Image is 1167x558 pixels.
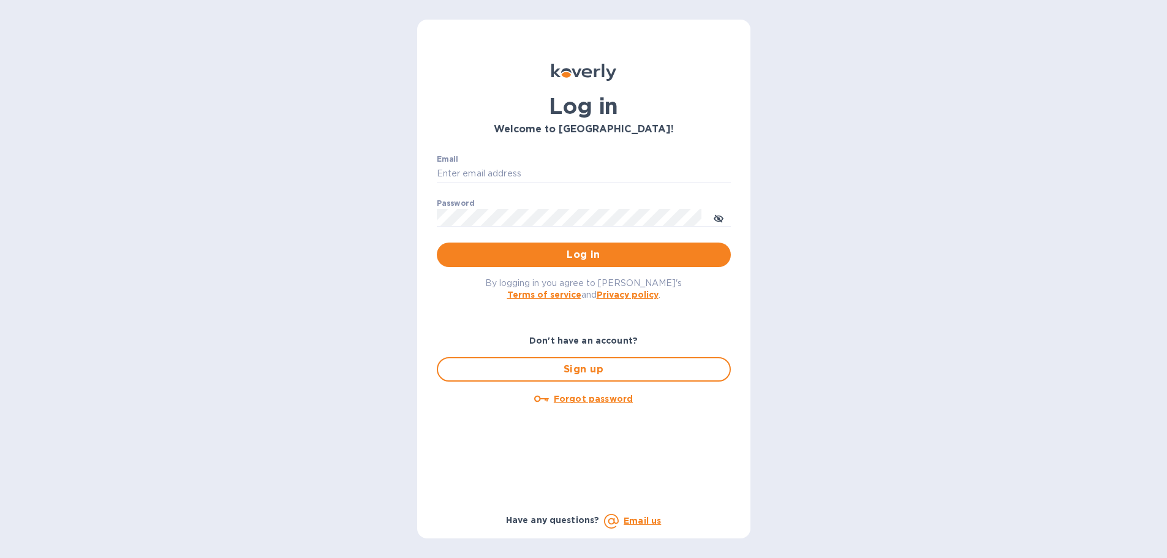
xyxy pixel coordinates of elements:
[706,205,731,230] button: toggle password visibility
[437,200,474,207] label: Password
[485,278,682,300] span: By logging in you agree to [PERSON_NAME]'s and .
[448,362,720,377] span: Sign up
[437,93,731,119] h1: Log in
[506,515,600,525] b: Have any questions?
[529,336,638,345] b: Don't have an account?
[507,290,581,300] a: Terms of service
[437,165,731,183] input: Enter email address
[551,64,616,81] img: Koverly
[597,290,659,300] a: Privacy policy
[624,516,661,526] a: Email us
[437,243,731,267] button: Log in
[447,247,721,262] span: Log in
[554,394,633,404] u: Forgot password
[437,357,731,382] button: Sign up
[437,156,458,163] label: Email
[437,124,731,135] h3: Welcome to [GEOGRAPHIC_DATA]!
